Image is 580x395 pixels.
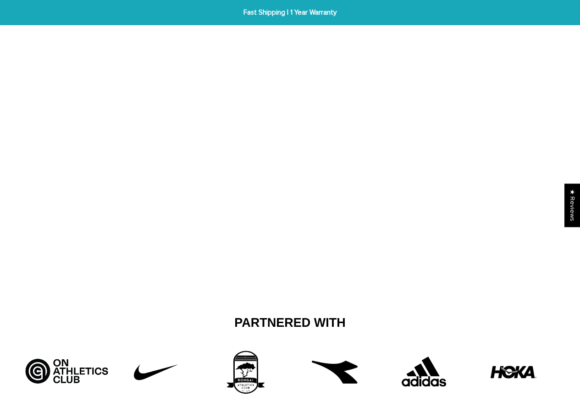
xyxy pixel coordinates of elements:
[180,7,401,18] span: Fast Shipping | 1 Year Warranty
[564,184,580,227] div: Click to open Judge.me floating reviews tab
[390,349,458,395] img: Adidas.png
[29,315,552,331] h2: Partnered With
[312,349,358,395] img: free-diadora-logo-icon-download-in-svg-png-gif-file-formats--brand-fashion-pack-logos-icons-28542...
[211,349,280,395] img: 3rd_partner.png
[22,349,111,386] img: Artboard_5_bcd5fb9d-526a-4748-82a7-e4a7ed1c43f8.jpg
[122,349,190,395] img: Untitled-1_42f22808-10d6-43b8-a0fd-fffce8cf9462.png
[491,349,536,395] img: HOKA-logo.webp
